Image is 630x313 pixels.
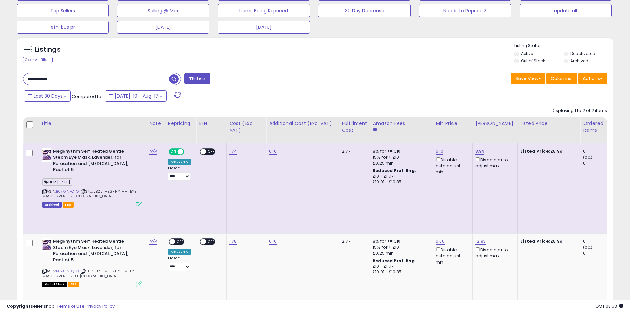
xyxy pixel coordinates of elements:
[175,239,186,245] span: OFF
[436,148,443,155] a: 6.10
[149,120,162,127] div: Note
[199,120,224,127] div: EFN
[149,148,157,155] a: N/A
[168,166,191,181] div: Preset:
[7,303,115,310] div: seller snap | |
[53,148,133,175] b: MegRhythm Self Heated Gentle Steam Eye Mask, Lavender, for Relaxation and [MEDICAL_DATA], Pack of 5
[583,160,610,166] div: 0
[583,245,592,250] small: (0%)
[17,21,109,34] button: efn, bus pr
[475,246,512,259] div: Disable auto adjust max
[168,159,191,165] div: Amazon AI
[168,249,191,255] div: Amazon AI
[583,250,610,256] div: 0
[318,4,410,17] button: 30 Day Decrease
[117,21,209,34] button: [DATE]
[583,155,592,160] small: (0%)
[546,73,577,84] button: Columns
[42,268,138,278] span: | SKU: JB25-MEGRHYTHM-EYE-MASK-LAVENDER-X1-[GEOGRAPHIC_DATA]
[72,93,102,100] span: Compared to:
[583,148,610,154] div: 0
[168,120,193,127] div: Repricing
[68,282,79,287] span: FBA
[436,156,467,175] div: Disable auto adjust min
[419,4,511,17] button: Needs to Reprice 2
[229,238,237,245] a: 1.78
[23,57,53,63] div: Clear All Filters
[520,238,575,244] div: £8.99
[342,120,367,134] div: Fulfillment Cost
[373,179,428,185] div: £10.01 - £10.85
[514,43,613,49] p: Listing States:
[373,127,377,133] small: Amazon Fees.
[269,120,336,127] div: Additional Cost (Exc. VAT)
[595,303,623,309] span: 2025-09-17 08:53 GMT
[520,120,577,127] div: Listed Price
[583,120,607,134] div: Ordered Items
[583,238,610,244] div: 0
[63,202,74,208] span: FBA
[552,108,607,114] div: Displaying 1 to 2 of 2 items
[229,148,237,155] a: 1.74
[373,174,428,179] div: £10 - £11.17
[373,168,416,173] b: Reduced Prof. Rng.
[342,238,365,244] div: 2.77
[42,238,51,252] img: 41QgqD7S2cL._SL40_.jpg
[475,148,484,155] a: 8.99
[475,120,515,127] div: [PERSON_NAME]
[169,149,178,154] span: ON
[373,148,428,154] div: 8% for <= £10
[520,148,550,154] b: Listed Price:
[218,4,310,17] button: Items Being Repriced
[56,189,79,194] a: B07XFNFQTQ
[42,178,72,186] span: TIER [DATE]
[57,303,85,309] a: Terms of Use
[269,148,277,155] a: 0.10
[149,238,157,245] a: N/A
[42,282,67,287] span: All listings that are currently out of stock and unavailable for purchase on Amazon
[53,238,133,265] b: MegRhythm Self Heated Gentle Steam Eye Mask, Lavender, for Relaxation and [MEDICAL_DATA], Pack of 5
[229,120,263,134] div: Cost (Exc. VAT)
[520,238,550,244] b: Listed Price:
[41,120,144,127] div: Title
[206,239,217,245] span: OFF
[578,73,607,84] button: Actions
[115,93,158,99] span: [DATE]-19 - Aug-17
[570,58,588,64] label: Archived
[24,90,71,102] button: Last 30 Days
[218,21,310,34] button: [DATE]
[475,156,512,169] div: Disable auto adjust max
[521,51,533,56] label: Active
[269,238,277,245] a: 0.10
[34,93,63,99] span: Last 30 Days
[342,148,365,154] div: 2.77
[117,4,209,17] button: Selling @ Max
[206,149,217,154] span: OFF
[520,4,612,17] button: update all
[42,202,62,208] span: Listings that have been deleted from Seller Central
[373,269,428,275] div: £10.01 - £10.85
[373,160,428,166] div: £0.25 min
[373,264,428,269] div: £10 - £11.17
[436,120,470,127] div: Min Price
[373,250,428,256] div: £0.25 min
[436,246,467,265] div: Disable auto adjust min
[86,303,115,309] a: Privacy Policy
[56,268,79,274] a: B07XFNFQTQ
[42,238,142,286] div: ASIN:
[183,149,194,154] span: OFF
[184,73,210,84] button: Filters
[373,238,428,244] div: 8% for <= £10
[373,120,430,127] div: Amazon Fees
[42,148,142,207] div: ASIN:
[436,238,445,245] a: 6.66
[570,51,595,56] label: Deactivated
[35,45,61,54] h5: Listings
[373,244,428,250] div: 15% for > £10
[17,4,109,17] button: Top Sellers
[521,58,545,64] label: Out of Stock
[42,148,51,162] img: 41QgqD7S2cL._SL40_.jpg
[42,189,138,199] span: | SKU: JB25-MEGRHYTHM-EYE-MASK-LAVENDER-[GEOGRAPHIC_DATA]
[105,90,167,102] button: [DATE]-19 - Aug-17
[520,148,575,154] div: £8.99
